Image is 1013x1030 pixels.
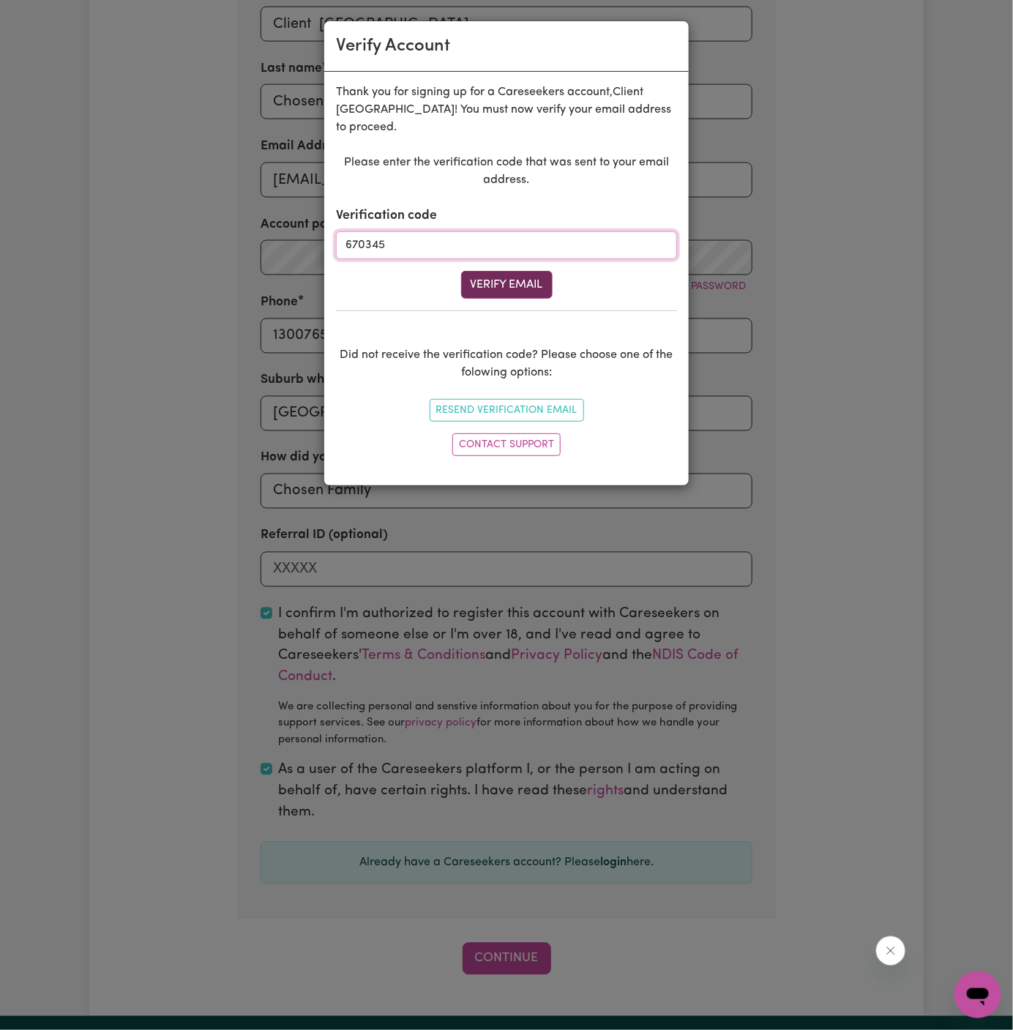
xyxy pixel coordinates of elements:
iframe: Close message [876,936,905,966]
div: Verify Account [336,33,450,59]
input: e.g. 437127 [336,231,677,259]
label: Verification code [336,206,437,225]
button: Verify Email [461,271,553,299]
a: Contact Support [452,433,561,456]
p: Did not receive the verification code? Please choose one of the folowing options: [336,346,677,381]
p: Thank you for signing up for a Careseekers account, Client [GEOGRAPHIC_DATA] ! You must now verif... [336,83,677,136]
button: Resend Verification Email [430,399,584,422]
p: Please enter the verification code that was sent to your email address. [336,154,677,189]
span: Need any help? [9,10,89,22]
iframe: Button to launch messaging window [954,971,1001,1018]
